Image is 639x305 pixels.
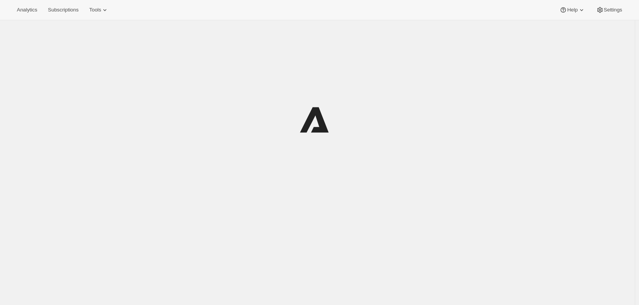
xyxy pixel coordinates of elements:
[567,7,577,13] span: Help
[555,5,590,15] button: Help
[592,5,627,15] button: Settings
[89,7,101,13] span: Tools
[85,5,113,15] button: Tools
[12,5,42,15] button: Analytics
[604,7,622,13] span: Settings
[17,7,37,13] span: Analytics
[43,5,83,15] button: Subscriptions
[48,7,78,13] span: Subscriptions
